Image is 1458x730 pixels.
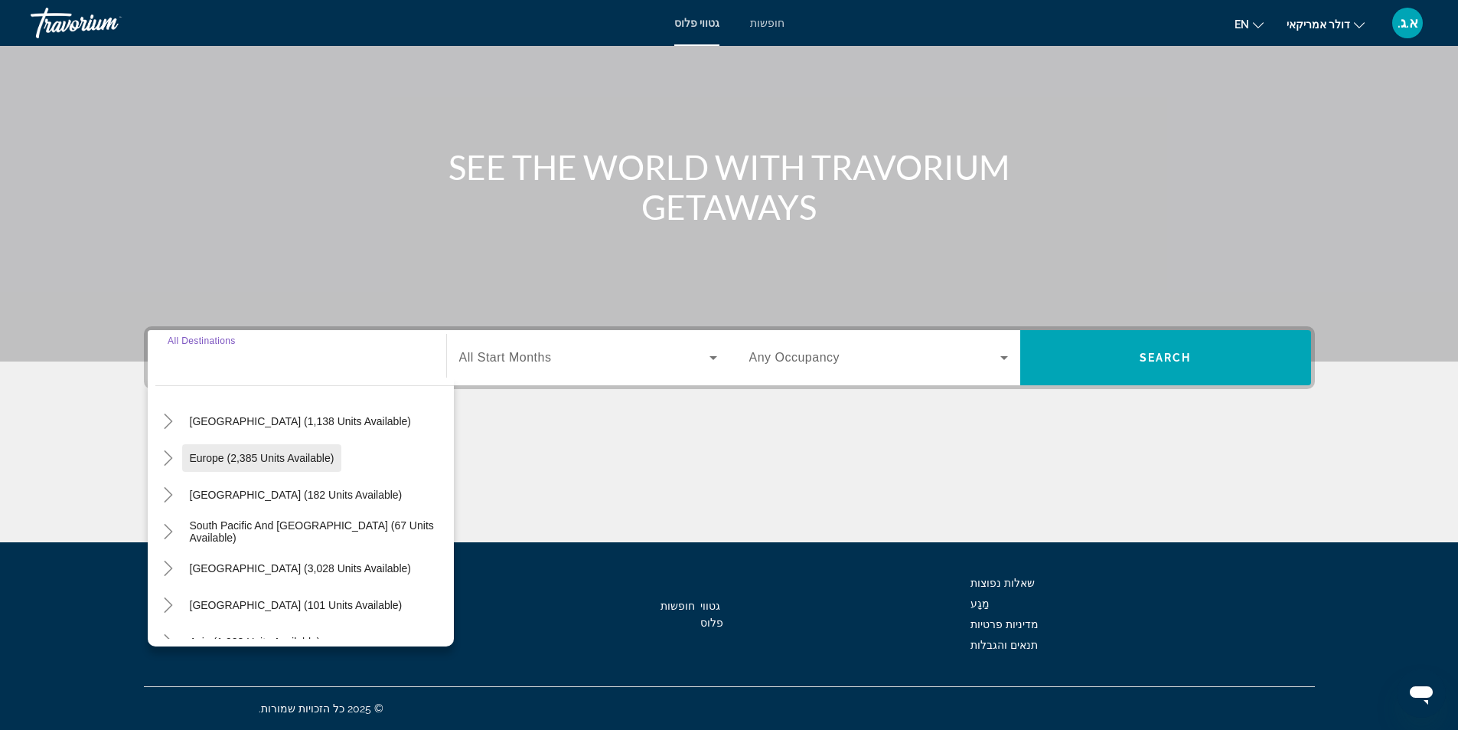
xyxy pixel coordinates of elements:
button: Toggle Central America (101 units available) [155,592,182,619]
button: Toggle South America (3,028 units available) [155,555,182,582]
button: [GEOGRAPHIC_DATA] (101 units available) [182,591,410,619]
button: Toggle Australia (182 units available) [155,482,182,509]
font: א.ג. [1398,15,1418,31]
button: South Pacific and [GEOGRAPHIC_DATA] (67 units available) [182,518,454,545]
button: Toggle Europe (2,385 units available) [155,445,182,472]
a: מדיניות פרטיות [970,618,1039,630]
button: [GEOGRAPHIC_DATA] (182 units available) [182,481,410,509]
iframe: לחצן לפתיחת חלון הודעות הטקסט [1397,669,1446,718]
div: ווידג'ט חיפוש [148,330,1311,385]
span: Search [1140,352,1192,364]
span: South Pacific and [GEOGRAPHIC_DATA] (67 units available) [190,519,446,544]
span: Any Occupancy [749,351,840,364]
span: [GEOGRAPHIC_DATA] (101 units available) [190,599,403,611]
a: חופשות [661,600,695,612]
span: All Destinations [168,336,236,345]
span: [GEOGRAPHIC_DATA] (182 units available) [190,489,403,501]
button: [GEOGRAPHIC_DATA] (3,028 units available) [182,555,419,582]
button: Toggle Caribbean & Atlantic Islands (1,138 units available) [155,408,182,435]
button: [GEOGRAPHIC_DATA] (1,138 units available) [182,408,419,435]
button: Asia (1,928 units available) [182,628,328,656]
button: שנה מטבע [1287,13,1365,35]
button: Europe (2,385 units available) [182,444,342,472]
font: © 2025 כל הזכויות שמורות. [259,702,383,715]
font: en [1235,18,1249,31]
h1: SEE THE WORLD WITH TRAVORIUM GETAWAYS [442,147,1016,227]
span: [GEOGRAPHIC_DATA] (1,138 units available) [190,415,411,427]
a: תנאים והגבלות [970,639,1038,651]
a: טרבוריום [31,3,184,43]
a: חופשות [750,17,784,29]
button: Search [1020,330,1311,385]
span: Asia (1,928 units available) [190,636,321,648]
a: גטווי פלוס [700,600,723,629]
font: דולר אמריקאי [1287,18,1350,31]
a: שאלות נפוצות [970,577,1035,589]
button: תפריט משתמש [1388,7,1427,39]
a: גטווי פלוס [674,17,719,29]
button: Toggle Asia (1,928 units available) [155,629,182,656]
span: [GEOGRAPHIC_DATA] (3,028 units available) [190,562,411,575]
button: Toggle South Pacific and Oceania (67 units available) [155,519,182,545]
a: מַגָע [970,597,990,610]
button: שנה שפה [1235,13,1264,35]
span: All Start Months [459,351,552,364]
span: Europe (2,385 units available) [190,452,334,464]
